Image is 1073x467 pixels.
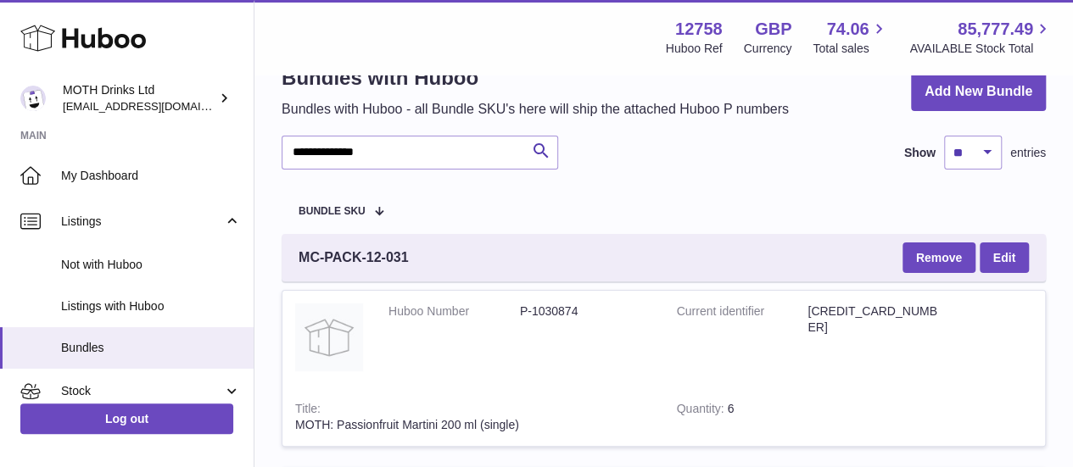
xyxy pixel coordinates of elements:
[826,18,869,41] span: 74.06
[675,18,723,41] strong: 12758
[61,214,223,230] span: Listings
[20,86,46,111] img: orders@mothdrinks.com
[20,403,233,434] a: Log out
[61,383,223,399] span: Stock
[664,388,802,446] td: 6
[61,340,241,356] span: Bundles
[677,303,808,336] dt: Current identifier
[808,303,939,336] dd: [CREDIT_CARD_NUMBER]
[677,402,728,420] strong: Quantity
[295,402,321,420] strong: Title
[295,417,651,433] div: MOTH: Passionfruit Martini 200 ml (single)
[282,100,789,119] p: Bundles with Huboo - all Bundle SKU's here will ship the attached Huboo P numbers
[909,18,1053,57] a: 85,777.49 AVAILABLE Stock Total
[61,298,241,314] span: Listings with Huboo
[904,145,936,161] label: Show
[61,168,241,184] span: My Dashboard
[295,303,363,371] img: MOTH: Passionfruit Martini 200 ml (single)
[980,242,1029,273] a: Edit
[388,303,520,320] dt: Huboo Number
[63,82,215,114] div: MOTH Drinks Ltd
[755,18,791,41] strong: GBP
[299,206,366,217] span: Bundle SKU
[666,41,723,57] div: Huboo Ref
[520,303,651,320] dd: P-1030874
[958,18,1033,41] span: 85,777.49
[1010,145,1046,161] span: entries
[61,257,241,273] span: Not with Huboo
[282,64,789,92] h1: Bundles with Huboo
[63,99,249,113] span: [EMAIL_ADDRESS][DOMAIN_NAME]
[744,41,792,57] div: Currency
[911,72,1046,112] a: Add New Bundle
[299,248,409,267] span: MC-PACK-12-031
[813,41,888,57] span: Total sales
[903,242,975,273] button: Remove
[813,18,888,57] a: 74.06 Total sales
[909,41,1053,57] span: AVAILABLE Stock Total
